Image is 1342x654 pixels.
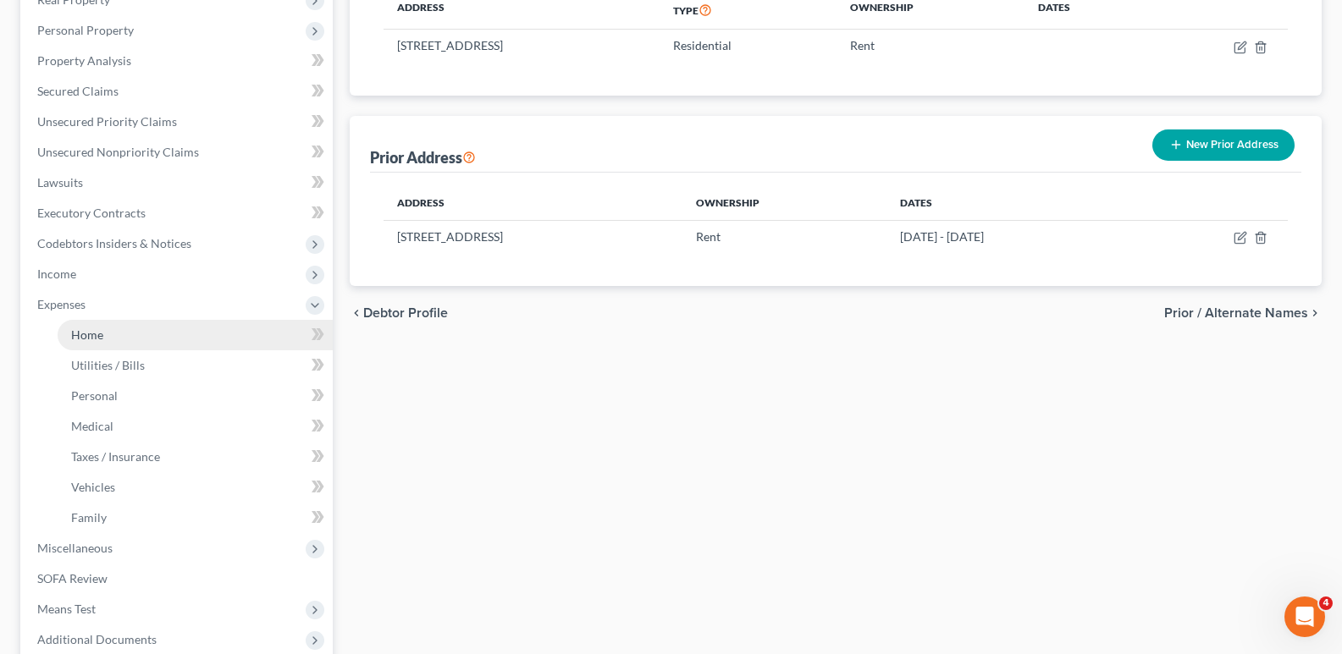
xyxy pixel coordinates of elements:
[682,220,886,252] td: Rent
[58,320,333,350] a: Home
[37,541,113,555] span: Miscellaneous
[1164,306,1308,320] span: Prior / Alternate Names
[660,30,837,62] td: Residential
[837,30,1024,62] td: Rent
[363,306,448,320] span: Debtor Profile
[37,23,134,37] span: Personal Property
[58,442,333,472] a: Taxes / Insurance
[71,480,115,494] span: Vehicles
[37,267,76,281] span: Income
[24,46,333,76] a: Property Analysis
[71,388,118,403] span: Personal
[58,503,333,533] a: Family
[37,571,108,585] span: SOFA Review
[682,186,886,220] th: Ownership
[1319,596,1333,610] span: 4
[350,306,363,320] i: chevron_left
[37,175,83,190] span: Lawsuits
[24,198,333,228] a: Executory Contracts
[71,327,103,342] span: Home
[71,510,107,525] span: Family
[1308,306,1322,320] i: chevron_right
[886,186,1135,220] th: Dates
[58,381,333,411] a: Personal
[384,186,682,220] th: Address
[37,602,96,616] span: Means Test
[37,236,191,250] span: Codebtors Insiders & Notices
[58,350,333,381] a: Utilities / Bills
[58,472,333,503] a: Vehicles
[37,84,119,98] span: Secured Claims
[1164,306,1322,320] button: Prior / Alternate Names chevron_right
[37,297,86,311] span: Expenses
[58,411,333,442] a: Medical
[71,419,113,433] span: Medical
[24,563,333,594] a: SOFA Review
[350,306,448,320] button: chevron_left Debtor Profile
[24,107,333,137] a: Unsecured Priority Claims
[384,30,660,62] td: [STREET_ADDRESS]
[37,145,199,159] span: Unsecured Nonpriority Claims
[37,53,131,68] span: Property Analysis
[37,206,146,220] span: Executory Contracts
[886,220,1135,252] td: [DATE] - [DATE]
[24,137,333,168] a: Unsecured Nonpriority Claims
[24,76,333,107] a: Secured Claims
[37,632,157,646] span: Additional Documents
[1152,129,1295,161] button: New Prior Address
[71,449,160,464] span: Taxes / Insurance
[24,168,333,198] a: Lawsuits
[370,147,476,168] div: Prior Address
[37,114,177,129] span: Unsecured Priority Claims
[384,220,682,252] td: [STREET_ADDRESS]
[1284,596,1325,637] iframe: Intercom live chat
[71,358,145,372] span: Utilities / Bills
